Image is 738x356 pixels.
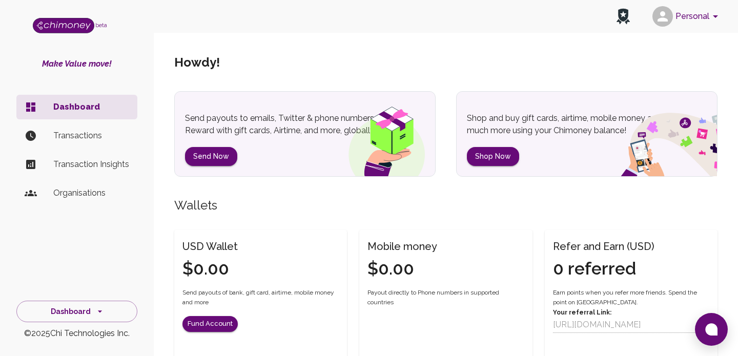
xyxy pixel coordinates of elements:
h5: Wallets [174,197,717,214]
p: Dashboard [53,101,129,113]
h6: Refer and Earn (USD) [553,238,654,255]
p: Transactions [53,130,129,142]
p: Transaction Insights [53,158,129,171]
img: social spend [594,101,717,176]
img: gift box [330,99,435,176]
button: Send Now [185,147,237,166]
div: Earn points when you refer more friends. Spend the point on [GEOGRAPHIC_DATA]. [553,288,709,333]
h4: $0.00 [367,258,437,280]
h6: USD Wallet [182,238,238,255]
button: Fund Account [182,316,238,332]
h6: Mobile money [367,238,437,255]
span: Payout directly to Phone numbers in supported countries [367,288,524,308]
button: account of current user [648,3,726,30]
button: Shop Now [467,147,519,166]
h4: $0.00 [182,258,238,280]
p: Send payouts to emails, Twitter & phone numbers. Reward with gift cards, Airtime, and more, globa... [185,112,385,137]
button: Dashboard [16,301,137,323]
strong: Your referral Link: [553,309,611,316]
p: Organisations [53,187,129,199]
span: beta [95,22,107,28]
span: Send payouts of bank, gift card, airtime, mobile money and more [182,288,339,308]
h5: Howdy ! [174,54,220,71]
img: Logo [33,18,94,33]
button: Open chat window [695,313,728,346]
p: Shop and buy gift cards, airtime, mobile money and much more using your Chimoney balance! [467,112,667,137]
h4: 0 referred [553,258,654,280]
